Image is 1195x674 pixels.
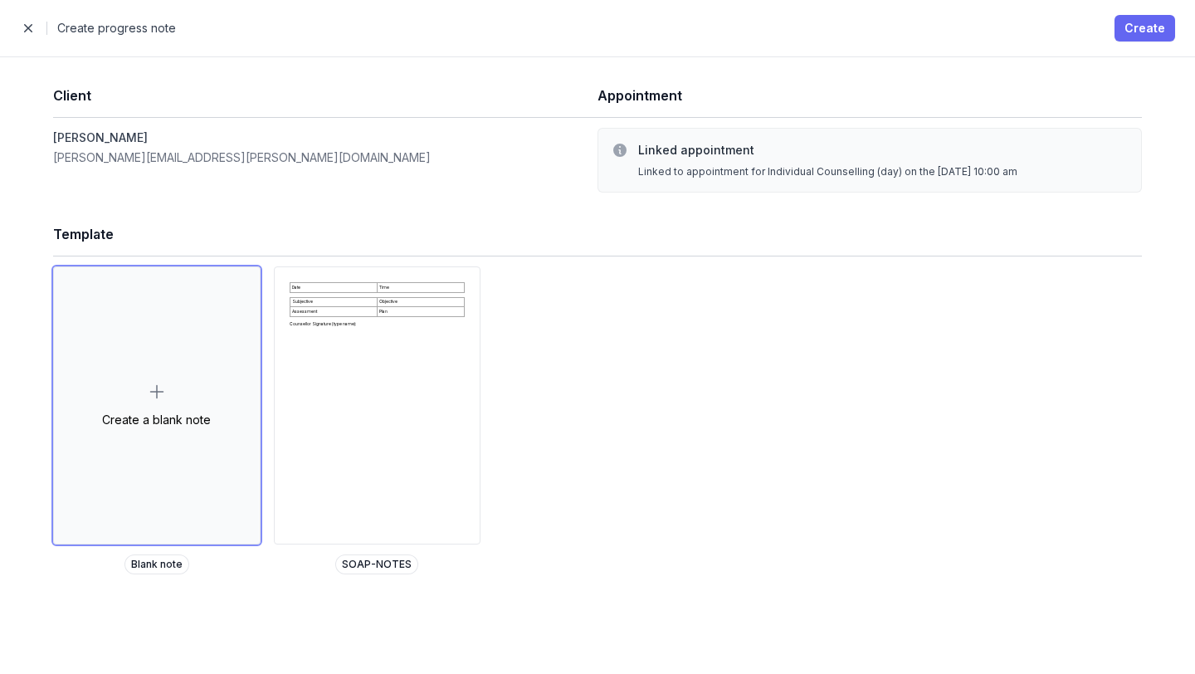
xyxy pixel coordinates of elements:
button: Create [1115,15,1175,42]
p: Date [292,285,375,291]
span: Appointment [597,87,682,104]
div: Linked to appointment for Individual Counselling (day) on the [DATE] 10:00 am [638,165,1128,178]
p: Plan [379,309,462,315]
span: Create [1124,18,1165,38]
span: Blank note [124,554,189,574]
h1: Client [53,84,597,107]
span: SOAP-NOTES [335,554,418,574]
p: Counsellor Signature (type name): [290,321,466,327]
p: Subjective [292,299,375,305]
p: Assessment [292,309,375,315]
h1: Template [53,222,1142,246]
p: Objective [379,299,462,305]
p: Time [379,285,462,291]
dt: [PERSON_NAME][EMAIL_ADDRESS][PERSON_NAME][DOMAIN_NAME] [53,148,597,168]
h3: Linked appointment [638,142,1128,159]
h2: Create progress note [57,18,1095,38]
div: Create a blank note [102,412,211,428]
dd: [PERSON_NAME] [53,128,597,148]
